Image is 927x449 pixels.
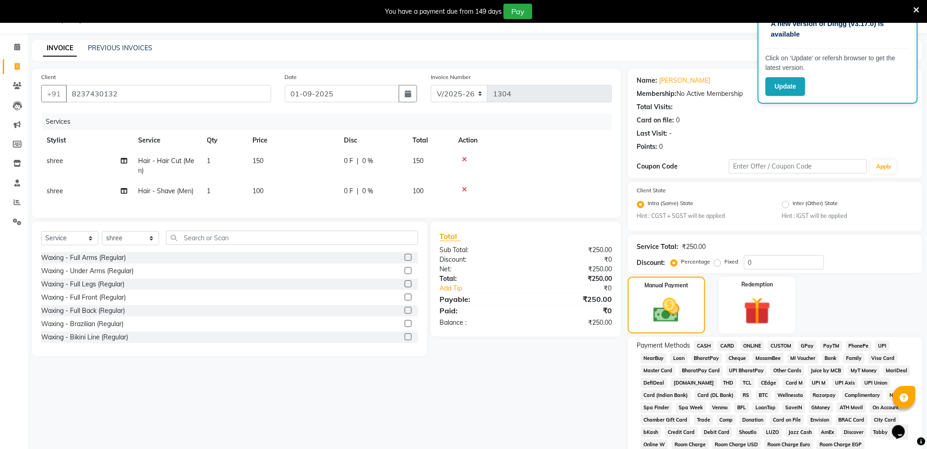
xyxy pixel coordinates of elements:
[820,341,842,351] span: PayTM
[739,415,766,425] span: Donation
[727,365,767,376] span: UPI BharatPay
[641,378,667,388] span: DefiDeal
[641,353,667,364] span: NearBuy
[433,305,526,316] div: Paid:
[637,212,768,220] small: Hint : CGST + SGST will be applied
[659,76,711,85] a: [PERSON_NAME]
[433,294,526,305] div: Payable:
[41,253,126,263] div: Waxing - Full Arms (Regular)
[735,294,779,328] img: _gift.svg
[819,427,838,438] span: AmEx
[637,89,913,99] div: No Active Membership
[252,157,263,165] span: 150
[433,264,526,274] div: Net:
[41,280,124,289] div: Waxing - Full Legs (Regular)
[770,415,804,425] span: Card on File
[41,319,123,329] div: Waxing - Brazilian (Regular)
[837,402,866,413] span: ATH Movil
[671,378,717,388] span: [DOMAIN_NAME]
[41,306,125,316] div: Waxing - Full Back (Regular)
[843,353,865,364] span: Family
[637,102,673,112] div: Total Visits:
[786,427,815,438] span: Jazz Cash
[285,73,297,81] label: Date
[822,353,840,364] span: Bank
[641,390,691,401] span: Card (Indian Bank)
[756,390,771,401] span: BTC
[541,284,619,293] div: ₹0
[870,402,902,413] span: On Account
[637,162,729,171] div: Coupon Code
[753,353,784,364] span: MosamBee
[644,281,688,290] label: Manual Payment
[41,266,134,276] div: Waxing - Under Arms (Regular)
[681,258,711,266] label: Percentage
[691,353,723,364] span: BharatPay
[771,19,905,39] p: A new version of Dingg (v3.17.0) is available
[138,187,193,195] span: Hair - Shave (Men)
[47,157,63,165] span: shree
[433,284,541,293] a: Add Tip
[848,365,880,376] span: MyT Money
[836,415,868,425] span: BRAC Card
[740,390,753,401] span: RS
[868,353,898,364] span: Visa Card
[721,378,737,388] span: THD
[884,365,911,376] span: MariDeal
[344,186,353,196] span: 0 F
[832,378,858,388] span: UPI Axis
[741,341,765,351] span: ONLINE
[207,187,210,195] span: 1
[766,77,805,96] button: Update
[695,390,737,401] span: Card (DL Bank)
[41,333,128,342] div: Waxing - Bikini Line (Regular)
[413,187,423,195] span: 100
[717,415,736,425] span: Comp
[726,353,749,364] span: Cheque
[725,258,739,266] label: Fixed
[43,40,77,57] a: INVOICE
[357,186,359,196] span: |
[138,157,194,174] span: Hair - Hair Cut (Men)
[362,186,373,196] span: 0 %
[846,341,872,351] span: PhonePe
[648,199,694,210] label: Intra (Same) State
[665,427,698,438] span: Credit Card
[433,318,526,328] div: Balance :
[42,113,619,130] div: Services
[166,231,418,245] input: Search or Scan
[641,365,675,376] span: Master Card
[679,365,723,376] span: BharatPay Card
[413,157,423,165] span: 150
[526,294,619,305] div: ₹250.00
[808,365,844,376] span: Juice by MCB
[753,402,779,413] span: LoanTap
[682,242,706,252] div: ₹250.00
[637,89,677,99] div: Membership:
[808,415,832,425] span: Envision
[41,293,126,302] div: Waxing - Full Front (Regular)
[504,4,532,19] button: Pay
[344,156,353,166] span: 0 F
[788,353,819,364] span: MI Voucher
[783,378,806,388] span: Card M
[526,318,619,328] div: ₹250.00
[637,116,675,125] div: Card on file:
[871,160,897,174] button: Apply
[637,242,679,252] div: Service Total:
[526,305,619,316] div: ₹0
[694,341,714,351] span: CASH
[407,130,453,151] th: Total
[729,159,867,174] input: Enter Offer / Coupon Code
[637,186,666,195] label: Client State
[207,157,210,165] span: 1
[734,402,749,413] span: BFL
[526,255,619,264] div: ₹0
[526,264,619,274] div: ₹250.00
[718,341,737,351] span: CARD
[809,402,834,413] span: GMoney
[841,427,867,438] span: Discover
[66,85,271,102] input: Search by Name/Mobile/Email/Code
[710,402,731,413] span: Venmo
[133,130,201,151] th: Service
